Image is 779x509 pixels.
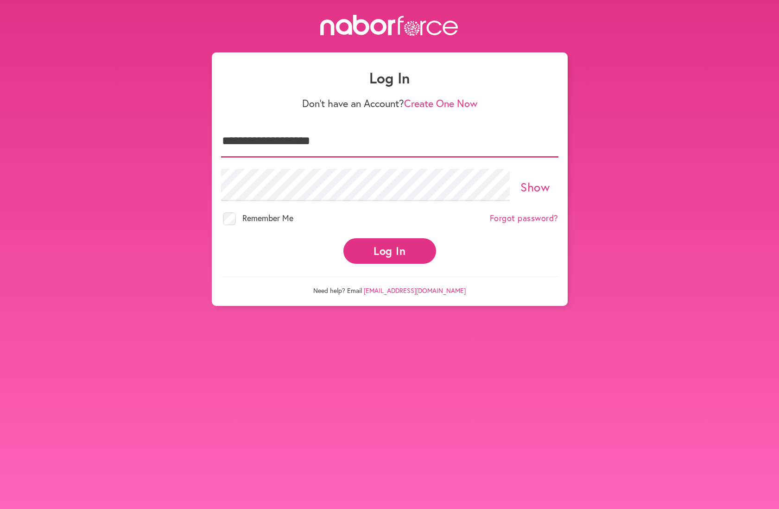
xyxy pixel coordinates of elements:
[221,69,558,87] h1: Log In
[364,286,466,295] a: [EMAIL_ADDRESS][DOMAIN_NAME]
[221,276,558,295] p: Need help? Email
[490,213,558,223] a: Forgot password?
[242,212,293,223] span: Remember Me
[520,179,550,195] a: Show
[343,238,436,264] button: Log In
[221,97,558,109] p: Don't have an Account?
[404,96,477,110] a: Create One Now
